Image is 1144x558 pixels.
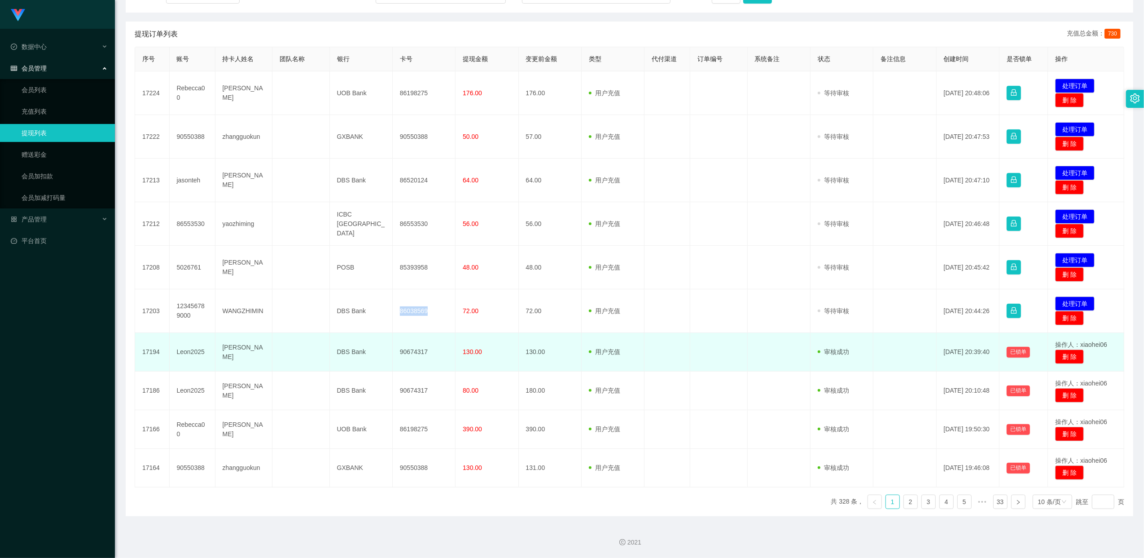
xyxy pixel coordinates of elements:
[1055,418,1107,425] span: 操作人：xiaohei06
[463,89,482,97] span: 176.00
[11,216,17,222] i: 图标: appstore-o
[818,264,849,271] span: 等待审核
[921,495,936,509] li: 3
[619,539,626,545] i: 图标: copyright
[1007,260,1021,275] button: 图标: lock
[22,146,108,164] a: 赠送彩金
[818,220,849,227] span: 等待审核
[135,333,170,372] td: 17194
[215,159,273,202] td: [PERSON_NAME]
[330,449,393,487] td: GXBANK
[937,372,999,410] td: [DATE] 20:10:48
[937,71,999,115] td: [DATE] 20:48:06
[940,495,953,509] a: 4
[818,307,849,314] span: 等待审核
[170,410,215,449] td: Rebecca00
[1076,495,1124,509] div: 跳至 页
[330,115,393,159] td: GXBANK
[818,425,849,433] span: 审核成功
[215,202,273,246] td: yaozhiming
[519,115,582,159] td: 57.00
[393,246,456,289] td: 85393958
[170,289,215,333] td: 123456789000
[393,289,456,333] td: 86038569
[215,71,273,115] td: [PERSON_NAME]
[589,348,620,355] span: 用户充值
[1055,427,1084,441] button: 删 除
[886,495,899,509] a: 1
[215,410,273,449] td: [PERSON_NAME]
[1055,311,1084,325] button: 删 除
[519,333,582,372] td: 130.00
[994,495,1007,509] a: 33
[142,55,155,62] span: 序号
[135,202,170,246] td: 17212
[589,264,620,271] span: 用户充值
[1007,217,1021,231] button: 图标: lock
[11,44,17,50] i: 图标: check-circle-o
[11,9,25,22] img: logo.9652507e.png
[170,71,215,115] td: Rebecca00
[903,495,918,509] li: 2
[589,220,620,227] span: 用户充值
[330,202,393,246] td: ICBC [GEOGRAPHIC_DATA]
[393,333,456,372] td: 90674317
[652,55,677,62] span: 代付渠道
[393,71,456,115] td: 86198275
[215,333,273,372] td: [PERSON_NAME]
[170,449,215,487] td: 90550388
[589,89,620,97] span: 用户充值
[1055,380,1107,387] span: 操作人：xiaohei06
[868,495,882,509] li: 上一页
[135,449,170,487] td: 17164
[1055,457,1107,464] span: 操作人：xiaohei06
[280,55,305,62] span: 团队名称
[11,216,47,223] span: 产品管理
[135,29,178,40] span: 提现订单列表
[818,464,849,471] span: 审核成功
[1055,55,1068,62] span: 操作
[22,124,108,142] a: 提现列表
[463,307,478,314] span: 72.00
[1055,79,1095,93] button: 处理订单
[937,202,999,246] td: [DATE] 20:46:48
[330,289,393,333] td: DBS Bank
[922,495,935,509] a: 3
[1055,388,1084,403] button: 删 除
[818,55,830,62] span: 状态
[589,387,620,394] span: 用户充值
[519,289,582,333] td: 72.00
[337,55,350,62] span: 银行
[393,449,456,487] td: 90550388
[400,55,412,62] span: 卡号
[519,246,582,289] td: 48.00
[393,372,456,410] td: 90674317
[1055,180,1084,195] button: 删 除
[831,495,864,509] li: 共 328 条，
[215,246,273,289] td: [PERSON_NAME]
[11,43,47,50] span: 数据中心
[1007,129,1021,144] button: 图标: lock
[1067,29,1124,40] div: 充值总金额：
[755,55,780,62] span: 系统备注
[135,410,170,449] td: 17166
[330,246,393,289] td: POSB
[993,495,1008,509] li: 33
[818,348,849,355] span: 审核成功
[330,372,393,410] td: DBS Bank
[526,55,557,62] span: 变更前金额
[1055,465,1084,480] button: 删 除
[872,500,877,505] i: 图标: left
[1055,122,1095,137] button: 处理订单
[393,159,456,202] td: 86520124
[1055,341,1107,348] span: 操作人：xiaohei06
[519,372,582,410] td: 180.00
[135,372,170,410] td: 17186
[22,189,108,207] a: 会员加减打码量
[1011,495,1026,509] li: 下一页
[957,495,972,509] li: 5
[589,307,620,314] span: 用户充值
[818,89,849,97] span: 等待审核
[11,232,108,250] a: 图标: dashboard平台首页
[937,333,999,372] td: [DATE] 20:39:40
